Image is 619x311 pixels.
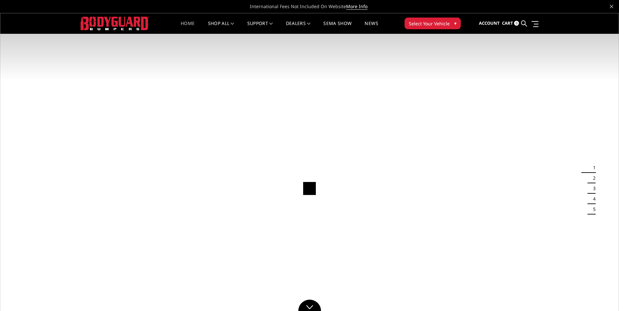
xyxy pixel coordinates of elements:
a: Home [181,21,195,34]
a: SEMA Show [323,21,352,34]
a: Account [479,15,500,32]
span: ▾ [454,20,457,27]
button: 2 of 5 [589,173,596,183]
span: Account [479,20,500,26]
span: Cart [502,20,513,26]
a: shop all [208,21,234,34]
span: 0 [514,21,519,26]
a: Support [247,21,273,34]
a: More Info [346,3,368,10]
button: 3 of 5 [589,183,596,194]
a: News [365,21,378,34]
button: 1 of 5 [589,162,596,173]
a: Click to Down [298,300,321,311]
span: Select Your Vehicle [409,20,450,27]
a: Dealers [286,21,311,34]
button: 4 of 5 [589,194,596,204]
button: Select Your Vehicle [405,18,461,29]
a: Cart 0 [502,15,519,32]
button: 5 of 5 [589,204,596,214]
img: BODYGUARD BUMPERS [81,17,149,30]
